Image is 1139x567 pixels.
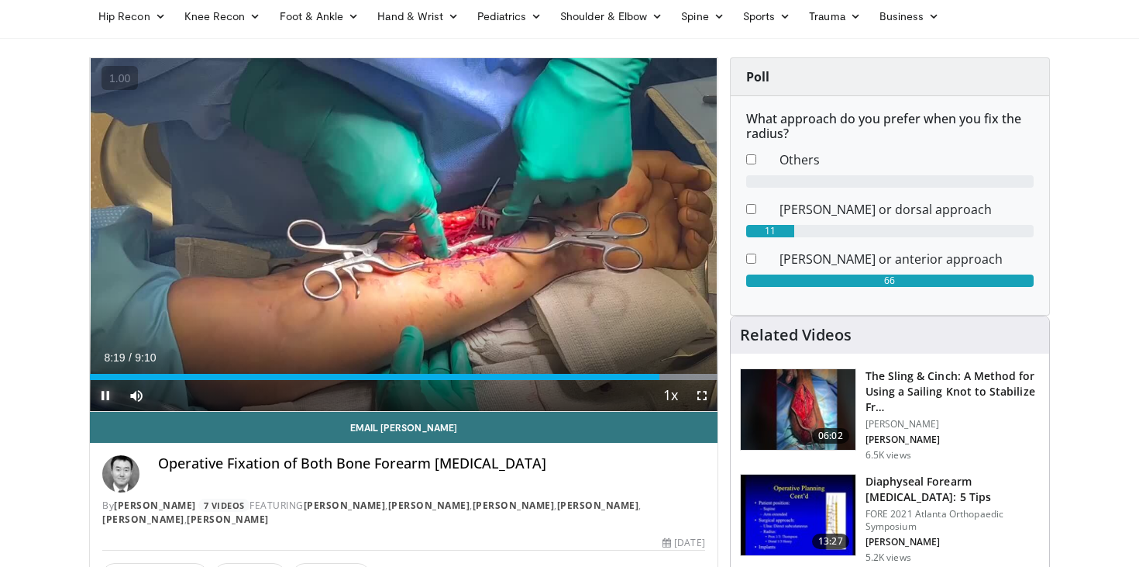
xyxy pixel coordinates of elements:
a: 7 Videos [198,499,249,512]
img: 7469cecb-783c-4225-a461-0115b718ad32.150x105_q85_crop-smart_upscale.jpg [741,369,855,450]
a: Spine [672,1,733,32]
a: [PERSON_NAME] [304,499,386,512]
a: Hip Recon [89,1,175,32]
a: Hand & Wrist [368,1,468,32]
a: Sports [734,1,800,32]
button: Mute [121,380,152,411]
a: [PERSON_NAME] [187,513,269,526]
span: 8:19 [104,351,125,364]
p: [PERSON_NAME] [865,536,1040,548]
div: By FEATURING , , , , , [102,499,705,527]
a: Shoulder & Elbow [551,1,672,32]
div: 11 [746,225,794,237]
a: [PERSON_NAME] [557,499,639,512]
a: Trauma [800,1,870,32]
p: 6.5K views [865,449,911,462]
p: [PERSON_NAME] [865,434,1040,446]
span: 13:27 [812,534,849,549]
button: Fullscreen [686,380,717,411]
img: 181f810e-e302-4326-8cf4-6288db1a84a7.150x105_q85_crop-smart_upscale.jpg [741,475,855,555]
div: [DATE] [662,536,704,550]
a: [PERSON_NAME] [388,499,470,512]
a: Knee Recon [175,1,270,32]
a: Foot & Ankle [270,1,369,32]
span: 06:02 [812,428,849,444]
video-js: Video Player [90,58,717,412]
button: Pause [90,380,121,411]
button: Playback Rate [656,380,686,411]
h4: Operative Fixation of Both Bone Forearm [MEDICAL_DATA] [158,455,705,472]
h4: Related Videos [740,326,852,344]
a: Email [PERSON_NAME] [90,412,717,443]
span: 9:10 [135,351,156,364]
p: [PERSON_NAME] [865,418,1040,430]
h3: The Sling & Cinch: A Method for Using a Sailing Knot to Stabilize Fr… [865,368,1040,415]
a: Pediatrics [468,1,551,32]
div: Progress Bar [90,374,717,380]
dd: Others [768,150,1045,169]
strong: Poll [746,68,769,85]
a: 13:27 Diaphyseal Forearm [MEDICAL_DATA]: 5 Tips FORE 2021 Atlanta Orthopaedic Symposium [PERSON_N... [740,474,1040,564]
a: [PERSON_NAME] [114,499,196,512]
img: Avatar [102,455,139,493]
h6: What approach do you prefer when you fix the radius? [746,112,1034,141]
span: / [129,351,132,364]
p: FORE 2021 Atlanta Orthopaedic Symposium [865,508,1040,533]
a: [PERSON_NAME] [473,499,555,512]
a: [PERSON_NAME] [102,513,184,526]
h3: Diaphyseal Forearm [MEDICAL_DATA]: 5 Tips [865,474,1040,505]
a: Business [870,1,949,32]
a: 06:02 The Sling & Cinch: A Method for Using a Sailing Knot to Stabilize Fr… [PERSON_NAME] [PERSON... [740,368,1040,462]
dd: [PERSON_NAME] or dorsal approach [768,200,1045,219]
p: 5.2K views [865,551,911,564]
div: 66 [746,275,1034,287]
dd: [PERSON_NAME] or anterior approach [768,250,1045,268]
